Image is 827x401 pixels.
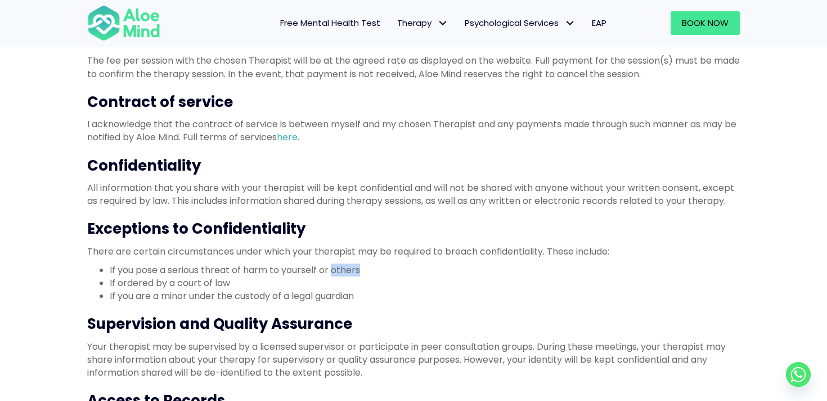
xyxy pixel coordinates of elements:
span: Psychological Services: submenu [561,15,578,32]
p: There are certain circumstances under which your therapist may be required to breach confidential... [87,245,740,258]
li: If you pose a serious threat of harm to yourself or others [110,264,740,277]
a: EAP [583,11,615,35]
p: The fee per session with the chosen Therapist will be at the agreed rate as displayed on the webs... [87,54,740,80]
p: Your therapist may be supervised by a licensed supervisor or participate in peer consultation gro... [87,340,740,380]
img: Aloe mind Logo [87,5,160,42]
a: here [277,131,298,144]
span: Therapy: submenu [434,15,451,32]
a: Book Now [671,11,740,35]
span: Free Mental Health Test [280,17,380,29]
p: All information that you share with your therapist will be kept confidential and will not be shar... [87,181,740,207]
nav: Menu [175,11,615,35]
p: I acknowledge that the contract of service is between myself and my chosen Therapist and any paym... [87,118,740,144]
a: Whatsapp [786,362,811,387]
h3: Contract of service [87,92,740,112]
span: Book Now [682,17,729,29]
li: If you are a minor under the custody of a legal guardian [110,289,740,302]
h3: Confidentiality [87,155,740,176]
h3: Exceptions to Confidentiality [87,219,740,239]
span: EAP [592,17,606,29]
a: Psychological ServicesPsychological Services: submenu [456,11,583,35]
a: TherapyTherapy: submenu [389,11,456,35]
span: Psychological Services [465,17,575,29]
h3: Supervision and Quality Assurance [87,314,740,334]
a: Free Mental Health Test [272,11,389,35]
span: Therapy [397,17,448,29]
li: If ordered by a court of law [110,277,740,289]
